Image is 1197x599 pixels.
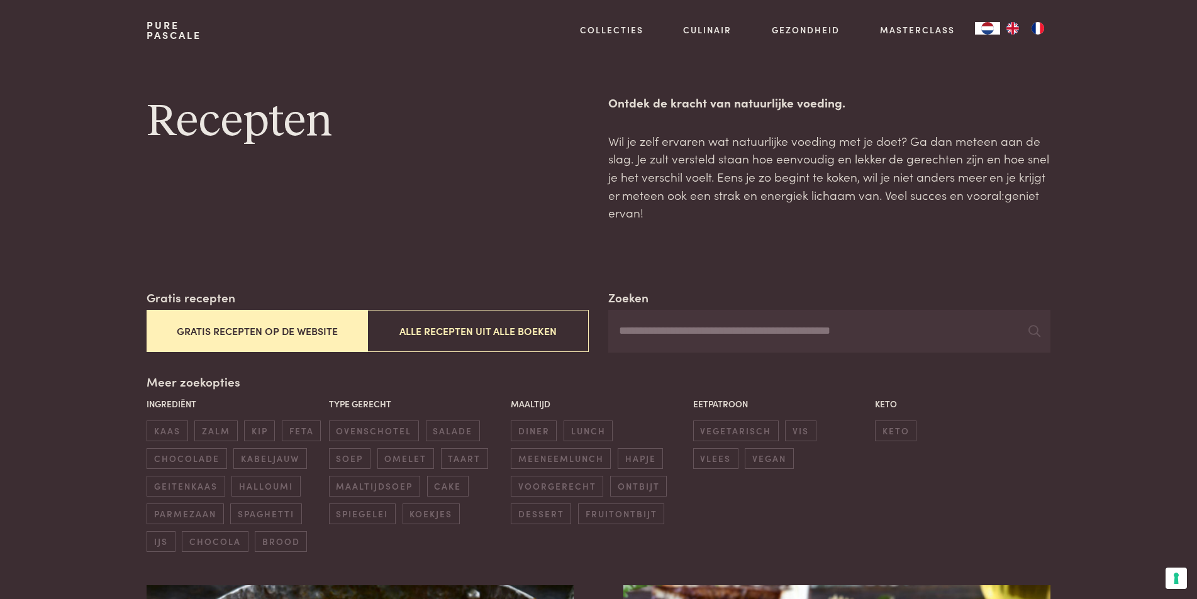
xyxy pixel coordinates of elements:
span: geitenkaas [147,476,225,497]
span: cake [427,476,469,497]
span: hapje [618,448,663,469]
a: Gezondheid [772,23,840,36]
span: fruitontbijt [578,503,664,524]
span: salade [426,420,480,441]
span: chocola [182,531,248,552]
span: ontbijt [610,476,667,497]
p: Maaltijd [511,397,686,410]
span: kabeljauw [233,448,306,469]
span: zalm [194,420,237,441]
span: omelet [377,448,434,469]
span: feta [282,420,321,441]
h1: Recepten [147,94,588,150]
span: vlees [693,448,738,469]
span: maaltijdsoep [329,476,420,497]
p: Eetpatroon [693,397,869,410]
span: koekjes [403,503,460,524]
span: parmezaan [147,503,223,524]
span: lunch [564,420,613,441]
a: Masterclass [880,23,955,36]
span: meeneemlunch [511,448,611,469]
a: Collecties [580,23,643,36]
span: kaas [147,420,187,441]
span: brood [255,531,307,552]
aside: Language selected: Nederlands [975,22,1050,35]
span: vegetarisch [693,420,779,441]
span: chocolade [147,448,226,469]
a: EN [1000,22,1025,35]
div: Language [975,22,1000,35]
button: Gratis recepten op de website [147,310,367,352]
a: Culinair [683,23,732,36]
label: Zoeken [608,289,649,307]
p: Ingrediënt [147,397,322,410]
span: vis [785,420,816,441]
span: ovenschotel [329,420,419,441]
label: Gratis recepten [147,289,235,307]
span: voorgerecht [511,476,603,497]
span: ijs [147,531,175,552]
a: FR [1025,22,1050,35]
ul: Language list [1000,22,1050,35]
span: kip [244,420,275,441]
span: halloumi [231,476,300,497]
strong: Ontdek de kracht van natuurlijke voeding. [608,94,845,111]
button: Uw voorkeuren voor toestemming voor trackingtechnologieën [1166,568,1187,589]
button: Alle recepten uit alle boeken [367,310,588,352]
span: spaghetti [230,503,301,524]
span: spiegelei [329,503,396,524]
span: vegan [745,448,793,469]
span: diner [511,420,557,441]
p: Keto [875,397,1050,410]
a: NL [975,22,1000,35]
span: taart [441,448,488,469]
a: PurePascale [147,20,201,40]
p: Type gerecht [329,397,504,410]
p: Wil je zelf ervaren wat natuurlijke voeding met je doet? Ga dan meteen aan de slag. Je zult verst... [608,132,1050,222]
span: keto [875,420,916,441]
span: soep [329,448,370,469]
span: dessert [511,503,571,524]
